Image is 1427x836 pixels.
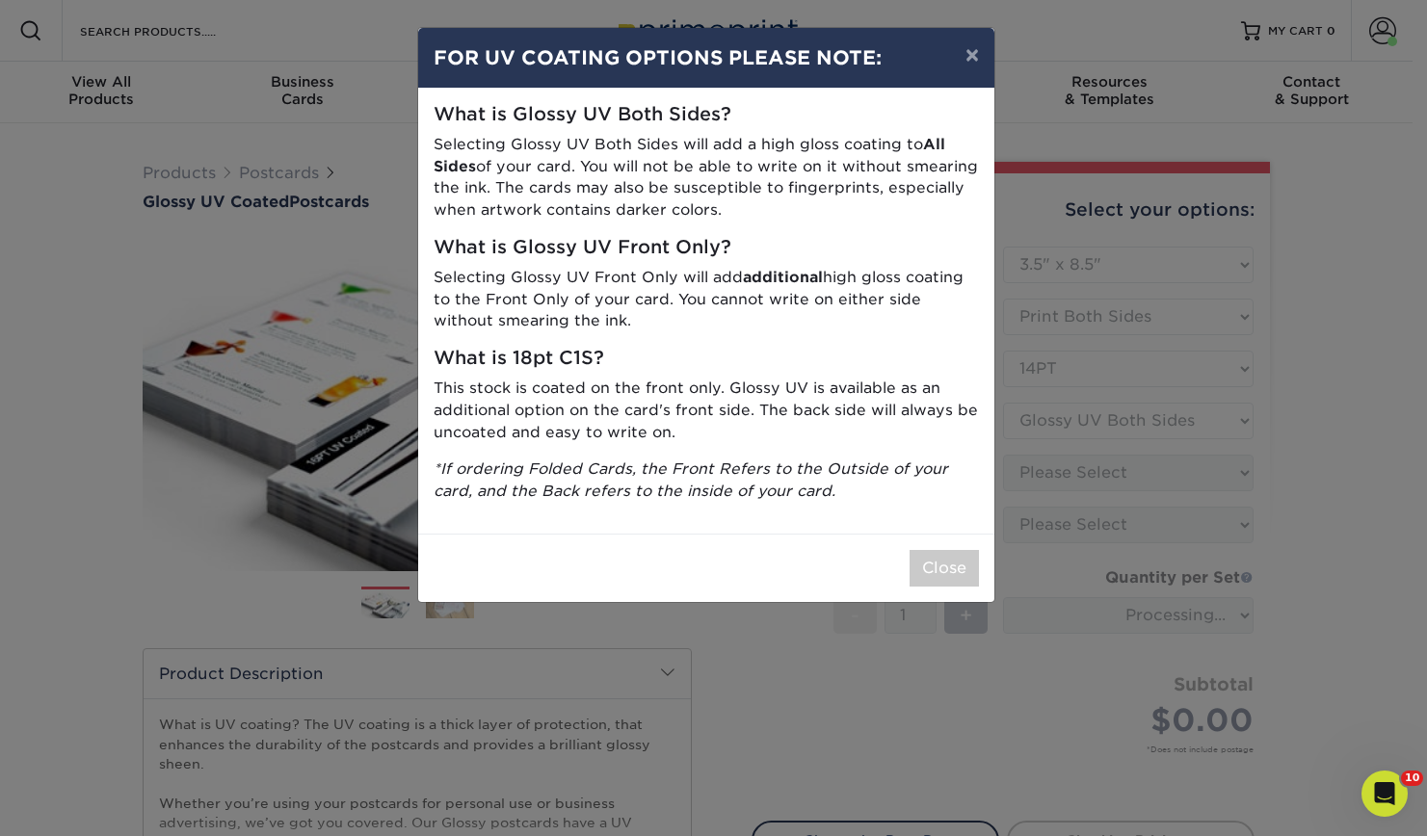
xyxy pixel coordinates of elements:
[434,348,979,370] h5: What is 18pt C1S?
[434,267,979,332] p: Selecting Glossy UV Front Only will add high gloss coating to the Front Only of your card. You ca...
[434,237,979,259] h5: What is Glossy UV Front Only?
[743,268,823,286] strong: additional
[1401,771,1423,786] span: 10
[910,550,979,587] button: Close
[434,134,979,222] p: Selecting Glossy UV Both Sides will add a high gloss coating to of your card. You will not be abl...
[1361,771,1408,817] iframe: Intercom live chat
[434,459,948,500] i: *If ordering Folded Cards, the Front Refers to the Outside of your card, and the Back refers to t...
[434,43,979,72] h4: FOR UV COATING OPTIONS PLEASE NOTE:
[434,378,979,443] p: This stock is coated on the front only. Glossy UV is available as an additional option on the car...
[434,104,979,126] h5: What is Glossy UV Both Sides?
[434,135,945,175] strong: All Sides
[950,28,994,82] button: ×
